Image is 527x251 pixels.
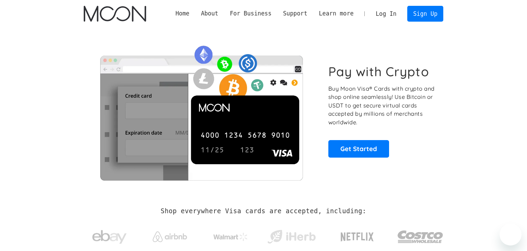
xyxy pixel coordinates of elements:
a: Walmart [205,226,256,244]
img: Netflix [340,228,374,246]
div: Learn more [319,9,353,18]
img: iHerb [266,228,317,246]
img: Moon Cards let you spend your crypto anywhere Visa is accepted. [84,41,319,180]
a: home [84,6,146,22]
h2: Shop everywhere Visa cards are accepted, including: [161,207,366,215]
img: Costco [397,224,443,250]
a: Netflix [327,221,388,249]
a: Sign Up [407,6,443,21]
img: Walmart [213,233,248,241]
div: For Business [230,9,271,18]
a: Airbnb [144,225,196,246]
a: Log In [370,6,402,21]
div: Learn more [313,9,360,18]
a: Get Started [328,140,389,157]
a: Home [170,9,195,18]
iframe: Button to launch messaging window [500,224,522,246]
div: About [195,9,224,18]
img: ebay [92,226,127,248]
p: Buy Moon Visa® Cards with crypto and shop online seamlessly! Use Bitcoin or USDT to get secure vi... [328,84,436,127]
img: Moon Logo [84,6,146,22]
h1: Pay with Crypto [328,64,429,79]
div: About [201,9,219,18]
div: Support [283,9,307,18]
div: For Business [224,9,277,18]
div: Support [277,9,313,18]
img: Airbnb [153,231,187,242]
a: iHerb [266,221,317,249]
